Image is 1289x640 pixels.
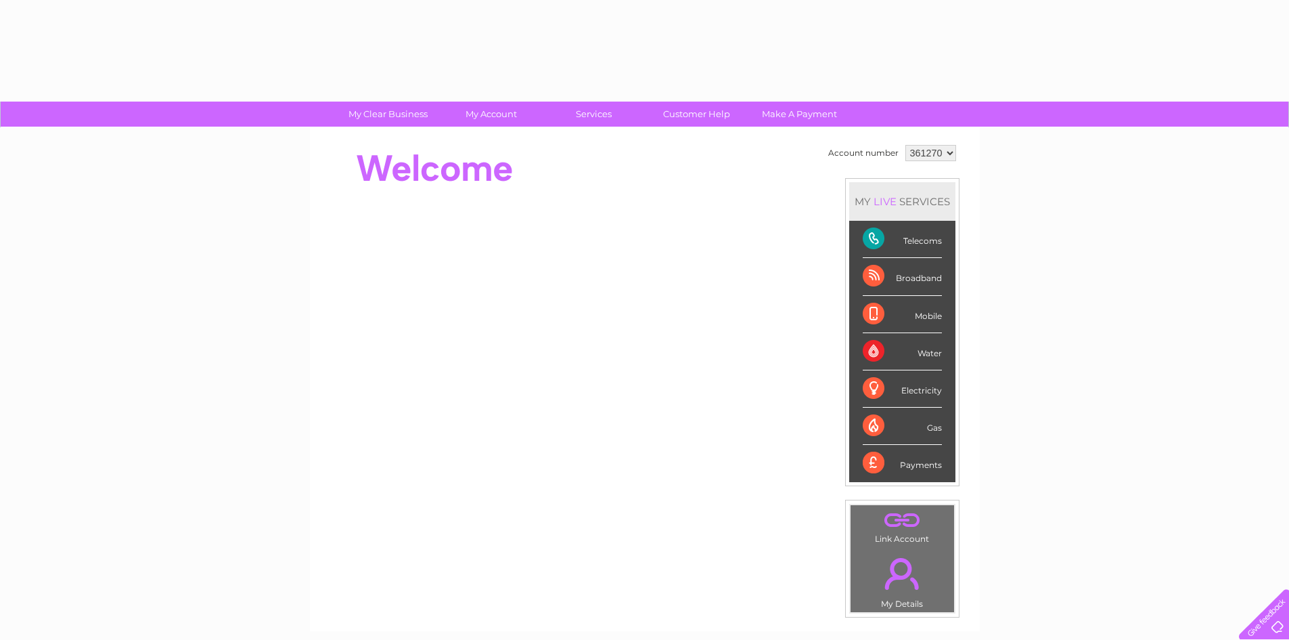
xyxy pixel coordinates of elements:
[863,370,942,408] div: Electricity
[854,550,951,597] a: .
[863,258,942,295] div: Broadband
[744,102,855,127] a: Make A Payment
[538,102,650,127] a: Services
[863,445,942,482] div: Payments
[435,102,547,127] a: My Account
[863,408,942,445] div: Gas
[849,182,955,221] div: MY SERVICES
[850,547,955,613] td: My Details
[825,142,902,165] td: Account number
[854,509,951,532] a: .
[863,296,942,333] div: Mobile
[641,102,752,127] a: Customer Help
[863,221,942,258] div: Telecoms
[863,333,942,370] div: Water
[332,102,444,127] a: My Clear Business
[871,195,899,208] div: LIVE
[850,505,955,547] td: Link Account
